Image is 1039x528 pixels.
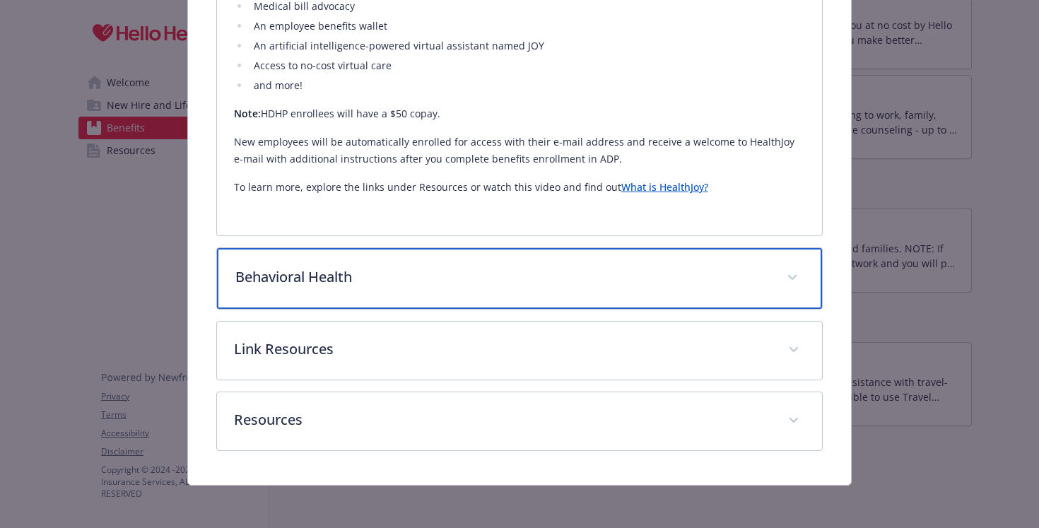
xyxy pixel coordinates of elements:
div: Behavioral Health [217,248,823,309]
p: New employees will be automatically enrolled for access with their e-mail address and receive a w... [234,134,806,168]
p: Behavioral Health [235,266,770,288]
a: What is HealthJoy? [621,180,708,194]
div: Link Resources [217,322,823,380]
p: Link Resources [234,339,772,360]
p: Resources [234,409,772,430]
li: and more! [250,77,806,94]
li: An artificial intelligence-powered virtual assistant named JOY [250,37,806,54]
li: Access to no-cost virtual care [250,57,806,74]
div: Resources [217,392,823,450]
p: To learn more, explore the links under Resources or watch this video and find out [234,179,806,196]
p: HDHP enrollees will have a $50 copay. [234,105,806,122]
li: An employee benefits wallet [250,18,806,35]
strong: Note: [234,107,261,120]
